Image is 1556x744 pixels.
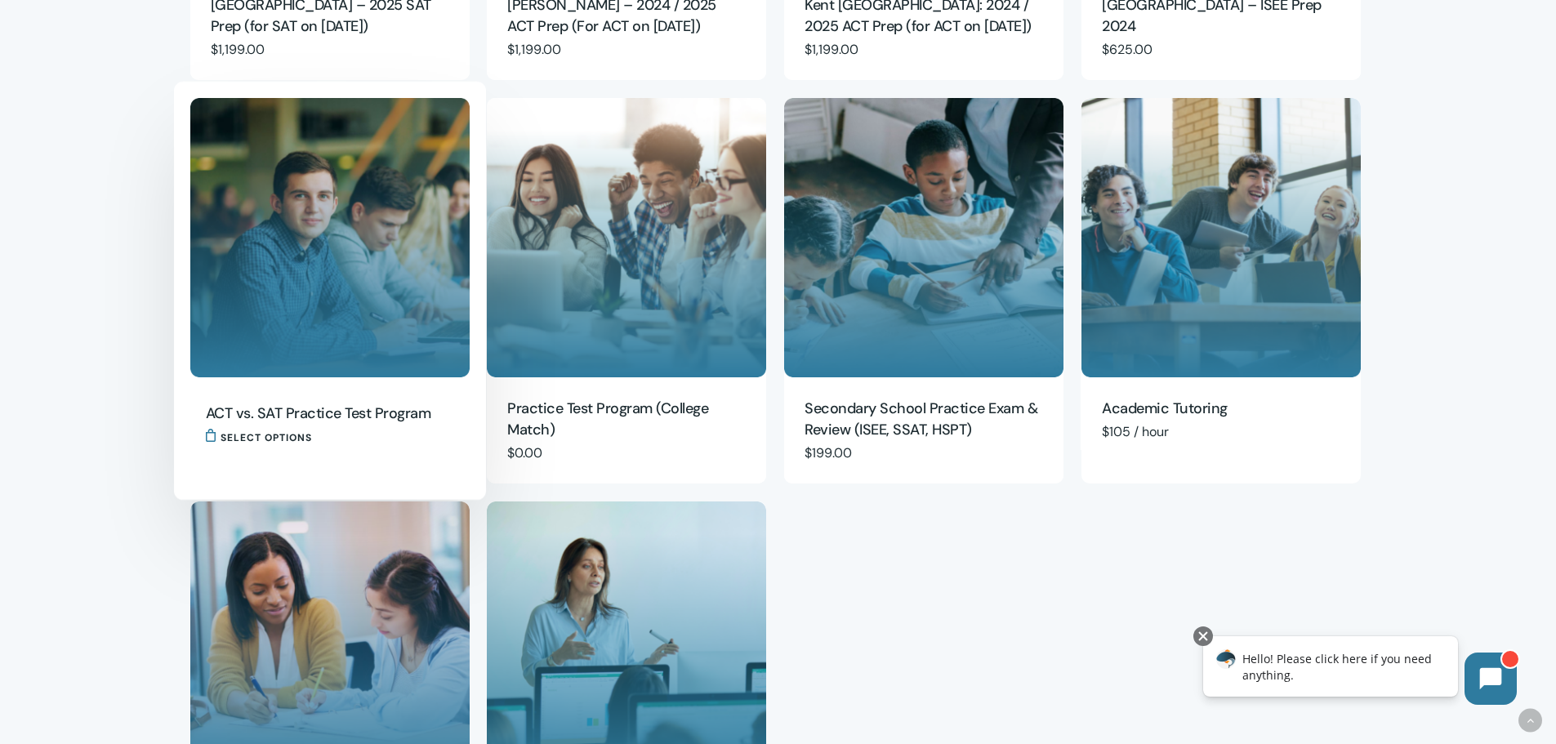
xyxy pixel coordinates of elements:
bdi: 0.00 [507,444,542,461]
iframe: Chatbot [1186,623,1533,721]
bdi: 1,199.00 [805,41,858,58]
bdi: 199.00 [805,444,852,461]
bdi: 625.00 [1102,41,1153,58]
a: Academic Tutoring [1102,398,1340,421]
a: Practice Test Program (College Match) [487,98,766,377]
span: $ [1102,41,1109,58]
span: Select options [221,428,312,448]
span: $ [507,41,515,58]
img: Practice Test Program [487,98,766,377]
span: $105 / hour [1102,423,1169,440]
bdi: 1,199.00 [211,41,265,58]
span: $ [805,444,812,461]
span: $ [211,41,218,58]
span: $ [507,444,515,461]
a: ACT vs. SAT Practice Test Program [206,403,444,425]
a: Academic Tutoring [1081,98,1361,377]
img: ISEE SSAT HSPT [784,98,1063,377]
a: Secondary School Practice Exam & Review (ISEE, SSAT, HSPT) [805,398,1043,442]
a: Add to cart: “ACT vs. SAT Practice Test Program” [206,429,312,443]
span: $ [805,41,812,58]
a: ACT vs. SAT Practice Test Program [190,98,470,377]
bdi: 1,199.00 [507,41,561,58]
a: Secondary School Practice Exam & Review (ISEE, SSAT, HSPT) [784,98,1063,377]
a: Practice Test Program (College Match) [507,398,746,442]
img: Academic Tutoring 1 1 [1081,98,1361,377]
img: ACT SAT Pactice Test 1 [190,98,470,377]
